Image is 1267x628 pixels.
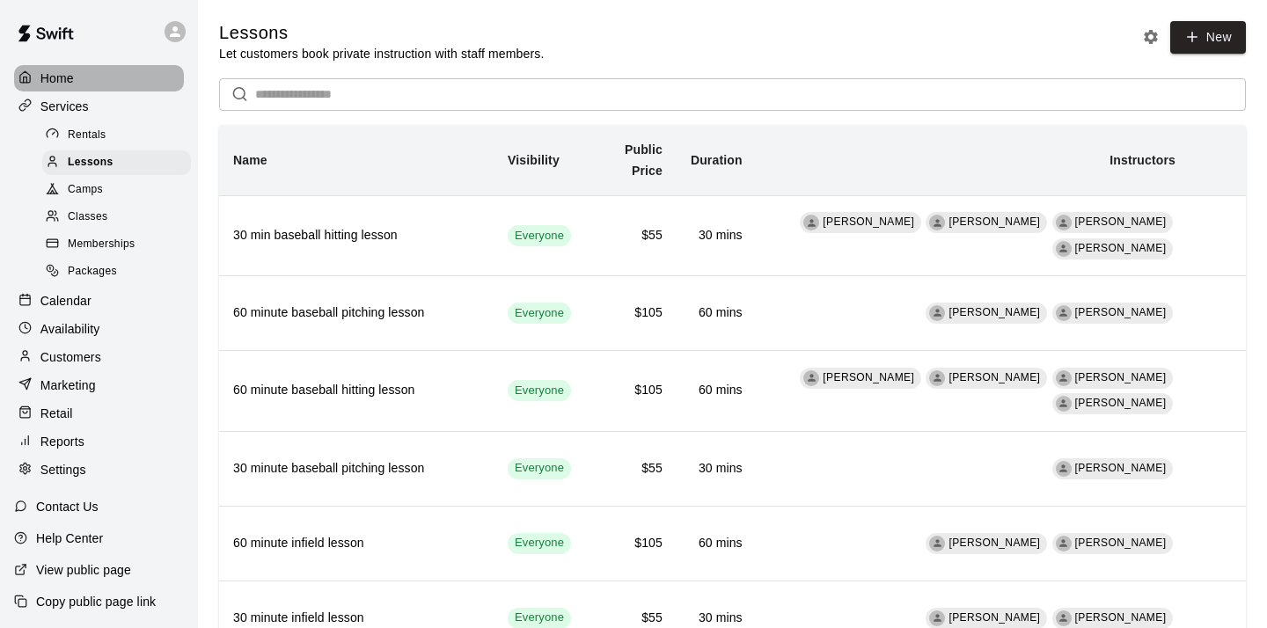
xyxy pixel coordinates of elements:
[42,231,198,259] a: Memberships
[1056,461,1072,477] div: Trevor Welling
[233,303,480,323] h6: 60 minute baseball pitching lesson
[948,371,1040,383] span: [PERSON_NAME]
[42,204,198,231] a: Classes
[508,228,571,245] span: Everyone
[691,609,743,628] h6: 30 mins
[1075,397,1167,409] span: [PERSON_NAME]
[14,316,184,342] a: Availability
[508,305,571,322] span: Everyone
[233,459,480,478] h6: 30 minute baseball pitching lesson
[14,372,184,398] a: Marketing
[68,208,107,226] span: Classes
[1056,305,1072,321] div: Dean Adams
[1075,462,1167,474] span: [PERSON_NAME]
[40,292,92,310] p: Calendar
[233,153,267,167] b: Name
[42,149,198,176] a: Lessons
[803,215,819,230] div: Scott vatter
[14,456,184,483] a: Settings
[42,232,191,257] div: Memberships
[68,263,117,281] span: Packages
[1075,215,1167,228] span: [PERSON_NAME]
[36,561,131,579] p: View public page
[14,65,184,91] a: Home
[508,533,571,554] div: This service is visible to all of your customers
[40,376,96,394] p: Marketing
[929,215,945,230] div: Trevor Welling
[625,142,663,178] b: Public Price
[42,259,198,286] a: Packages
[40,348,101,366] p: Customers
[1056,536,1072,551] div: Dean Adams
[68,236,135,253] span: Memberships
[36,593,156,610] p: Copy public page link
[14,428,184,455] a: Reports
[42,177,198,204] a: Camps
[1075,611,1167,624] span: [PERSON_NAME]
[42,259,191,284] div: Packages
[948,306,1040,318] span: [PERSON_NAME]
[508,460,571,477] span: Everyone
[1110,153,1175,167] b: Instructors
[40,69,74,87] p: Home
[823,371,914,383] span: [PERSON_NAME]
[1138,24,1164,50] button: Lesson settings
[691,303,743,323] h6: 60 mins
[14,400,184,427] div: Retail
[40,461,86,478] p: Settings
[508,380,571,401] div: This service is visible to all of your customers
[599,459,663,478] h6: $55
[1075,242,1167,254] span: [PERSON_NAME]
[14,288,184,314] a: Calendar
[14,344,184,370] a: Customers
[508,303,571,324] div: This service is visible to all of your customers
[68,181,103,199] span: Camps
[948,611,1040,624] span: [PERSON_NAME]
[68,127,106,144] span: Rentals
[508,153,560,167] b: Visibility
[219,45,544,62] p: Let customers book private instruction with staff members.
[948,537,1040,549] span: [PERSON_NAME]
[599,609,663,628] h6: $55
[14,93,184,120] a: Services
[1170,21,1246,54] a: New
[219,21,544,45] h5: Lessons
[42,150,191,175] div: Lessons
[1056,370,1072,386] div: Thomas Rutherford
[36,529,103,547] p: Help Center
[691,153,743,167] b: Duration
[929,370,945,386] div: Trevor Welling
[599,381,663,400] h6: $105
[40,98,89,115] p: Services
[929,305,945,321] div: Trevor Welling
[599,534,663,553] h6: $105
[1056,215,1072,230] div: Thomas Rutherford
[42,123,191,148] div: Rentals
[929,610,945,626] div: Trevor Welling
[691,381,743,400] h6: 60 mins
[42,121,198,149] a: Rentals
[40,405,73,422] p: Retail
[1075,537,1167,549] span: [PERSON_NAME]
[508,225,571,246] div: This service is visible to all of your customers
[1056,610,1072,626] div: Dean Adams
[508,383,571,399] span: Everyone
[508,610,571,626] span: Everyone
[42,205,191,230] div: Classes
[691,459,743,478] h6: 30 mins
[68,154,114,172] span: Lessons
[233,381,480,400] h6: 60 minute baseball hitting lesson
[508,458,571,479] div: This service is visible to all of your customers
[599,303,663,323] h6: $105
[36,498,99,515] p: Contact Us
[508,535,571,551] span: Everyone
[233,609,480,628] h6: 30 minute infield lesson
